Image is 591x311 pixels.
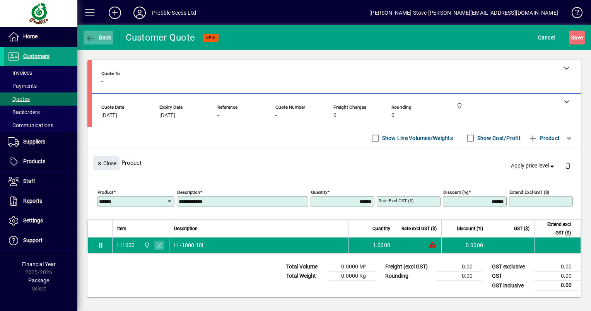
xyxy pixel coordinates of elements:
[329,272,375,281] td: 0.0000 Kg
[4,132,77,152] a: Suppliers
[333,113,336,119] span: 0
[282,272,329,281] td: Total Weight
[275,113,277,119] span: -
[23,138,45,145] span: Suppliers
[4,191,77,211] a: Reports
[571,31,583,44] span: ave
[23,237,43,243] span: Support
[23,217,43,224] span: Settings
[23,53,50,59] span: Customers
[381,262,436,272] td: Freight (excl GST)
[4,172,77,191] a: Staff
[436,272,482,281] td: 0.00
[23,33,38,39] span: Home
[8,96,30,102] span: Quotes
[311,190,327,195] mat-label: Quantity
[4,27,77,46] a: Home
[488,272,535,281] td: GST
[441,238,488,253] td: 0.0000
[23,178,35,184] span: Staff
[127,6,152,20] button: Profile
[381,272,436,281] td: Rounding
[571,34,574,41] span: S
[369,7,558,19] div: [PERSON_NAME] Stove [PERSON_NAME][EMAIL_ADDRESS][DOMAIN_NAME]
[117,224,126,233] span: Item
[177,190,200,195] mat-label: Description
[77,31,120,44] app-page-header-button: Back
[152,7,196,19] div: Prebble Seeds Ltd
[4,119,77,132] a: Communications
[87,149,581,177] div: Product
[96,157,116,170] span: Close
[381,134,453,142] label: Show Line Volumes/Weights
[23,198,42,204] span: Reports
[102,6,127,20] button: Add
[4,79,77,92] a: Payments
[159,113,175,119] span: [DATE]
[514,224,530,233] span: GST ($)
[4,106,77,119] a: Backorders
[28,277,49,284] span: Package
[329,262,375,272] td: 0.0000 M³
[566,2,581,27] a: Knowledge Base
[401,224,437,233] span: Rate excl GST ($)
[457,224,483,233] span: Discount (%)
[511,162,556,170] span: Apply price level
[22,261,56,267] span: Financial Year
[4,152,77,171] a: Products
[476,134,521,142] label: Show Cost/Profit
[8,109,40,115] span: Backorders
[97,190,113,195] mat-label: Product
[174,241,205,249] span: LI -1000 10L
[569,31,585,44] button: Save
[559,162,577,169] app-page-header-button: Delete
[373,241,391,249] span: 1.0000
[508,159,559,173] button: Apply price level
[535,262,581,272] td: 0.00
[4,211,77,231] a: Settings
[101,79,103,85] span: -
[93,156,120,170] button: Close
[117,241,135,249] div: LI1000
[509,190,549,195] mat-label: Extend excl GST ($)
[8,122,53,128] span: Communications
[85,34,111,41] span: Back
[206,35,215,40] span: NEW
[391,113,395,119] span: 0
[174,224,198,233] span: Description
[535,272,581,281] td: 0.00
[217,113,219,119] span: -
[23,158,45,164] span: Products
[443,190,468,195] mat-label: Discount (%)
[8,70,32,76] span: Invoices
[559,156,577,175] button: Delete
[4,231,77,250] a: Support
[538,31,555,44] span: Cancel
[539,220,571,237] span: Extend excl GST ($)
[379,198,413,203] mat-label: Rate excl GST ($)
[488,281,535,290] td: GST inclusive
[84,31,113,44] button: Back
[4,92,77,106] a: Quotes
[282,262,329,272] td: Total Volume
[8,83,37,89] span: Payments
[488,262,535,272] td: GST exclusive
[436,262,482,272] td: 0.00
[91,159,121,166] app-page-header-button: Close
[372,224,390,233] span: Quantity
[528,132,560,144] span: Product
[536,31,557,44] button: Cancel
[4,66,77,79] a: Invoices
[101,113,117,119] span: [DATE]
[535,281,581,290] td: 0.00
[524,131,564,145] button: Product
[126,31,195,44] div: Customer Quote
